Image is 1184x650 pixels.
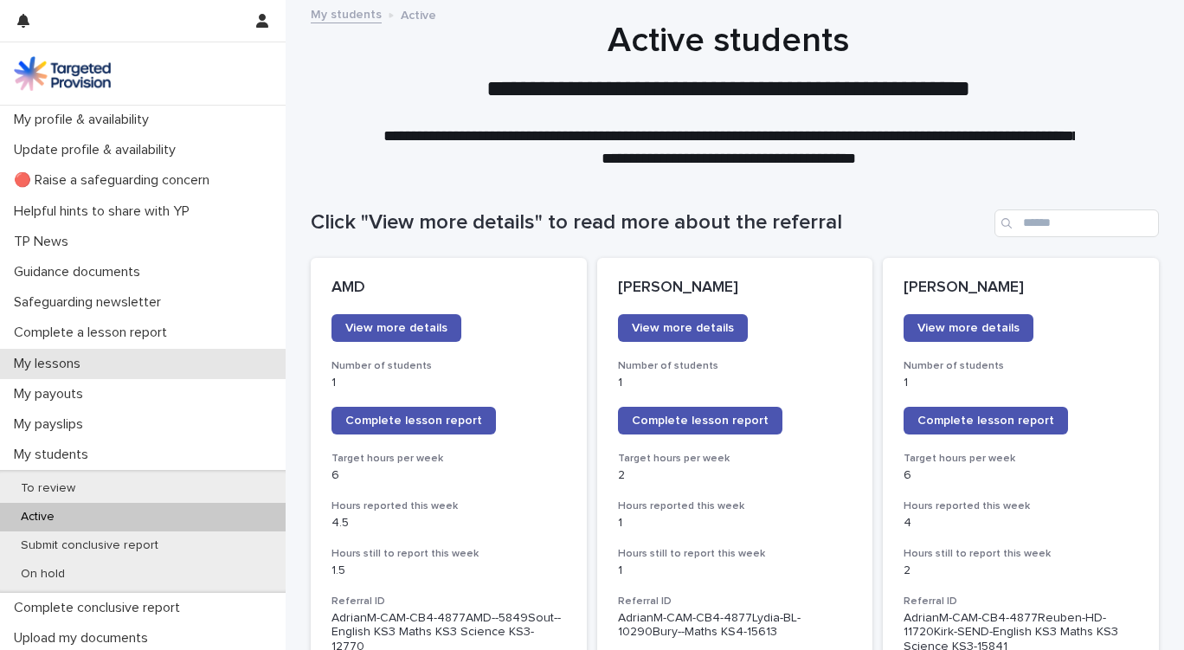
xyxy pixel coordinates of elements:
[632,322,734,334] span: View more details
[7,600,194,616] p: Complete conclusive report
[632,415,769,427] span: Complete lesson report
[7,142,190,158] p: Update profile & availability
[331,452,566,466] h3: Target hours per week
[331,376,566,390] p: 1
[917,415,1054,427] span: Complete lesson report
[618,359,853,373] h3: Number of students
[7,510,68,525] p: Active
[618,595,853,608] h3: Referral ID
[331,407,496,434] a: Complete lesson report
[331,563,566,578] p: 1.5
[331,595,566,608] h3: Referral ID
[7,112,163,128] p: My profile & availability
[904,468,1138,483] p: 6
[305,20,1153,61] h1: Active students
[7,416,97,433] p: My payslips
[345,415,482,427] span: Complete lesson report
[7,325,181,341] p: Complete a lesson report
[904,452,1138,466] h3: Target hours per week
[311,210,988,235] h1: Click "View more details" to read more about the referral
[618,499,853,513] h3: Hours reported this week
[7,386,97,402] p: My payouts
[331,547,566,561] h3: Hours still to report this week
[618,516,853,531] p: 1
[618,452,853,466] h3: Target hours per week
[904,595,1138,608] h3: Referral ID
[7,447,102,463] p: My students
[618,611,853,640] p: AdrianM-CAM-CB4-4877Lydia-BL-10290Bury--Maths KS4-15613
[618,563,853,578] p: 1
[904,516,1138,531] p: 4
[618,314,748,342] a: View more details
[401,4,436,23] p: Active
[618,547,853,561] h3: Hours still to report this week
[618,407,782,434] a: Complete lesson report
[904,407,1068,434] a: Complete lesson report
[14,56,111,91] img: M5nRWzHhSzIhMunXDL62
[904,314,1033,342] a: View more details
[994,209,1159,237] input: Search
[7,567,79,582] p: On hold
[7,538,172,553] p: Submit conclusive report
[7,630,162,647] p: Upload my documents
[7,172,223,189] p: 🔴 Raise a safeguarding concern
[7,481,89,496] p: To review
[7,203,203,220] p: Helpful hints to share with YP
[904,563,1138,578] p: 2
[331,314,461,342] a: View more details
[7,264,154,280] p: Guidance documents
[331,516,566,531] p: 4.5
[331,468,566,483] p: 6
[7,294,175,311] p: Safeguarding newsletter
[904,376,1138,390] p: 1
[331,499,566,513] h3: Hours reported this week
[7,356,94,372] p: My lessons
[311,3,382,23] a: My students
[331,279,566,298] p: AMD
[904,547,1138,561] h3: Hours still to report this week
[618,468,853,483] p: 2
[618,279,853,298] p: [PERSON_NAME]
[904,359,1138,373] h3: Number of students
[917,322,1020,334] span: View more details
[904,499,1138,513] h3: Hours reported this week
[618,376,853,390] p: 1
[7,234,82,250] p: TP News
[345,322,447,334] span: View more details
[331,359,566,373] h3: Number of students
[904,279,1138,298] p: [PERSON_NAME]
